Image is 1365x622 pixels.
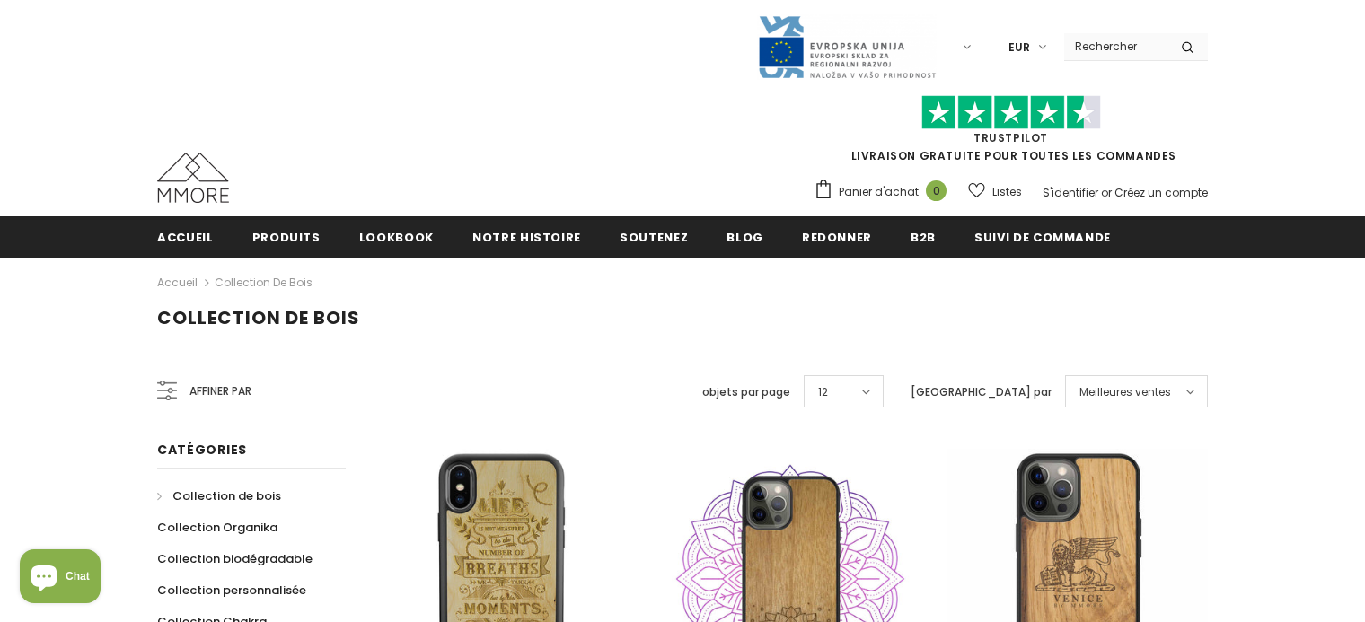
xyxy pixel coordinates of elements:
[968,176,1022,207] a: Listes
[921,95,1101,130] img: Faites confiance aux étoiles pilotes
[1114,185,1208,200] a: Créez un compte
[14,549,106,608] inbox-online-store-chat: Shopify online store chat
[157,441,247,459] span: Catégories
[757,14,937,80] img: Javni Razpis
[1008,39,1030,57] span: EUR
[189,381,251,401] span: Affiner par
[359,216,434,257] a: Lookbook
[911,229,936,246] span: B2B
[974,216,1111,257] a: Suivi de commande
[702,383,790,401] label: objets par page
[157,574,306,606] a: Collection personnalisée
[974,229,1111,246] span: Suivi de commande
[911,216,936,257] a: B2B
[814,179,955,206] a: Panier d'achat 0
[1101,185,1112,200] span: or
[157,153,229,203] img: Cas MMORE
[757,39,937,54] a: Javni Razpis
[727,216,763,257] a: Blog
[926,180,947,201] span: 0
[802,216,872,257] a: Redonner
[252,216,321,257] a: Produits
[1064,33,1167,59] input: Search Site
[157,582,306,599] span: Collection personnalisée
[1043,185,1098,200] a: S'identifier
[157,305,360,330] span: Collection de bois
[814,103,1208,163] span: LIVRAISON GRATUITE POUR TOUTES LES COMMANDES
[157,216,214,257] a: Accueil
[973,130,1048,145] a: TrustPilot
[252,229,321,246] span: Produits
[157,519,277,536] span: Collection Organika
[992,183,1022,201] span: Listes
[472,229,581,246] span: Notre histoire
[911,383,1052,401] label: [GEOGRAPHIC_DATA] par
[157,543,313,574] a: Collection biodégradable
[172,487,281,504] span: Collection de bois
[472,216,581,257] a: Notre histoire
[157,480,281,512] a: Collection de bois
[1079,383,1171,401] span: Meilleures ventes
[215,275,313,290] a: Collection de bois
[802,229,872,246] span: Redonner
[620,216,688,257] a: soutenez
[157,229,214,246] span: Accueil
[620,229,688,246] span: soutenez
[157,512,277,543] a: Collection Organika
[727,229,763,246] span: Blog
[818,383,828,401] span: 12
[359,229,434,246] span: Lookbook
[157,550,313,567] span: Collection biodégradable
[157,272,198,293] a: Accueil
[839,183,919,201] span: Panier d'achat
